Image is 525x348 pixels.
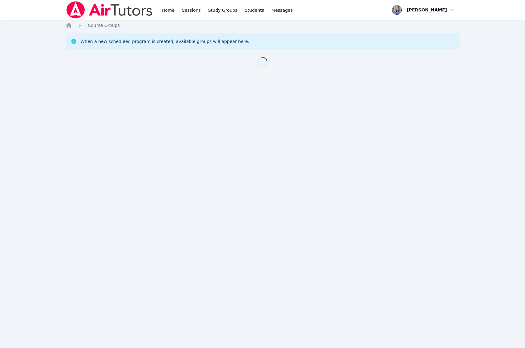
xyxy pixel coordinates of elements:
span: Course Groups [88,23,120,28]
a: Course Groups [88,22,120,28]
span: Messages [271,7,293,13]
div: When a new scheduled program is created, available groups will appear here. [81,38,250,45]
img: Air Tutors [66,1,153,19]
nav: Breadcrumb [66,22,460,28]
